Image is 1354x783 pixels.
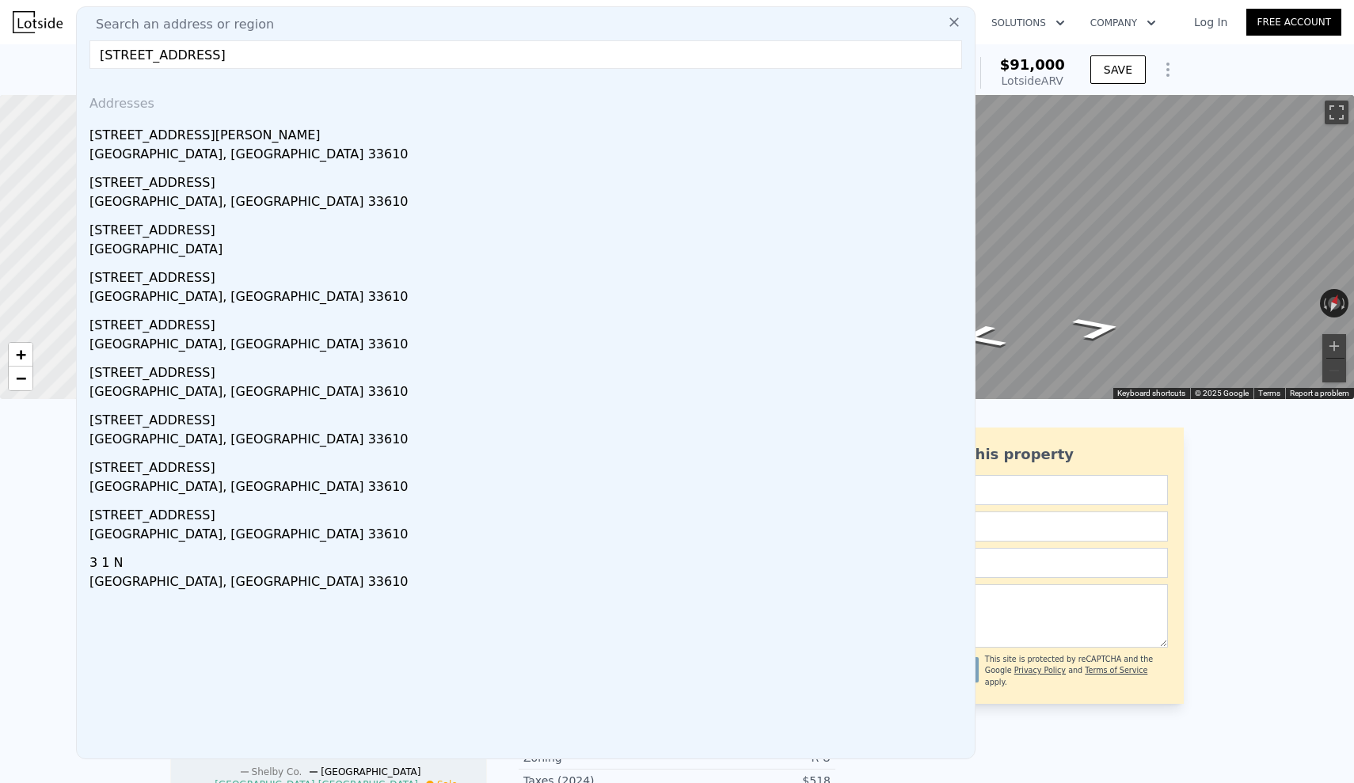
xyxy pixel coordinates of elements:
a: Zoom out [9,367,32,390]
div: [STREET_ADDRESS] [89,167,968,192]
button: SAVE [1090,55,1146,84]
button: Zoom in [1322,334,1346,358]
div: [GEOGRAPHIC_DATA] [89,240,968,262]
div: [GEOGRAPHIC_DATA], [GEOGRAPHIC_DATA] 33610 [89,192,968,215]
span: $91,000 [1000,56,1065,73]
input: Enter an address, city, region, neighborhood or zip code [89,40,962,69]
div: [STREET_ADDRESS] [89,405,968,430]
div: 3 1 N [89,547,968,572]
button: Rotate clockwise [1341,289,1349,317]
button: Zoom out [1322,359,1346,382]
button: Rotate counterclockwise [1320,289,1329,317]
a: Privacy Policy [1014,666,1066,675]
a: Report a problem [1290,389,1349,397]
span: Shelby Co. [252,766,302,777]
span: [GEOGRAPHIC_DATA] [321,766,420,777]
div: [STREET_ADDRESS] [89,452,968,477]
div: [GEOGRAPHIC_DATA], [GEOGRAPHIC_DATA] 33610 [89,477,968,500]
div: [GEOGRAPHIC_DATA], [GEOGRAPHIC_DATA] 33610 [89,430,968,452]
div: This site is protected by reCAPTCHA and the Google and apply. [985,654,1168,688]
span: + [16,344,26,364]
input: Name [883,475,1168,505]
a: Free Account [1246,9,1341,36]
span: Search an address or region [83,15,274,34]
span: © 2025 Google [1195,389,1249,397]
div: [STREET_ADDRESS][PERSON_NAME] [89,120,968,145]
img: Lotside [13,11,63,33]
div: Lotside ARV [1000,73,1065,89]
div: [GEOGRAPHIC_DATA], [GEOGRAPHIC_DATA] 33610 [89,572,968,595]
button: Toggle fullscreen view [1325,101,1348,124]
div: [GEOGRAPHIC_DATA], [GEOGRAPHIC_DATA] 33610 [89,335,968,357]
path: Go Southwest, Hyacinth Dr [936,320,1027,355]
path: Go Northeast, Hyacinth Dr [1052,311,1143,346]
span: − [16,368,26,388]
div: Ask about this property [883,443,1168,466]
a: Zoom in [9,343,32,367]
div: [GEOGRAPHIC_DATA], [GEOGRAPHIC_DATA] 33610 [89,382,968,405]
div: [STREET_ADDRESS] [89,310,968,335]
button: Show Options [1152,54,1184,86]
div: [STREET_ADDRESS] [89,262,968,287]
div: Map [725,95,1354,399]
button: Keyboard shortcuts [1117,388,1185,399]
div: Addresses [83,82,968,120]
div: [STREET_ADDRESS] [89,357,968,382]
div: [GEOGRAPHIC_DATA], [GEOGRAPHIC_DATA] 33610 [89,525,968,547]
a: Terms [1258,389,1280,397]
button: Solutions [979,9,1078,37]
div: [STREET_ADDRESS] [89,500,968,525]
div: [GEOGRAPHIC_DATA], [GEOGRAPHIC_DATA] 33610 [89,287,968,310]
div: [STREET_ADDRESS] [89,215,968,240]
button: Reset the view [1323,288,1345,319]
a: Terms of Service [1085,666,1147,675]
div: Street View [725,95,1354,399]
input: Email [883,511,1168,542]
input: Phone [883,548,1168,578]
a: Log In [1175,14,1246,30]
button: Company [1078,9,1169,37]
div: [GEOGRAPHIC_DATA], [GEOGRAPHIC_DATA] 33610 [89,145,968,167]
